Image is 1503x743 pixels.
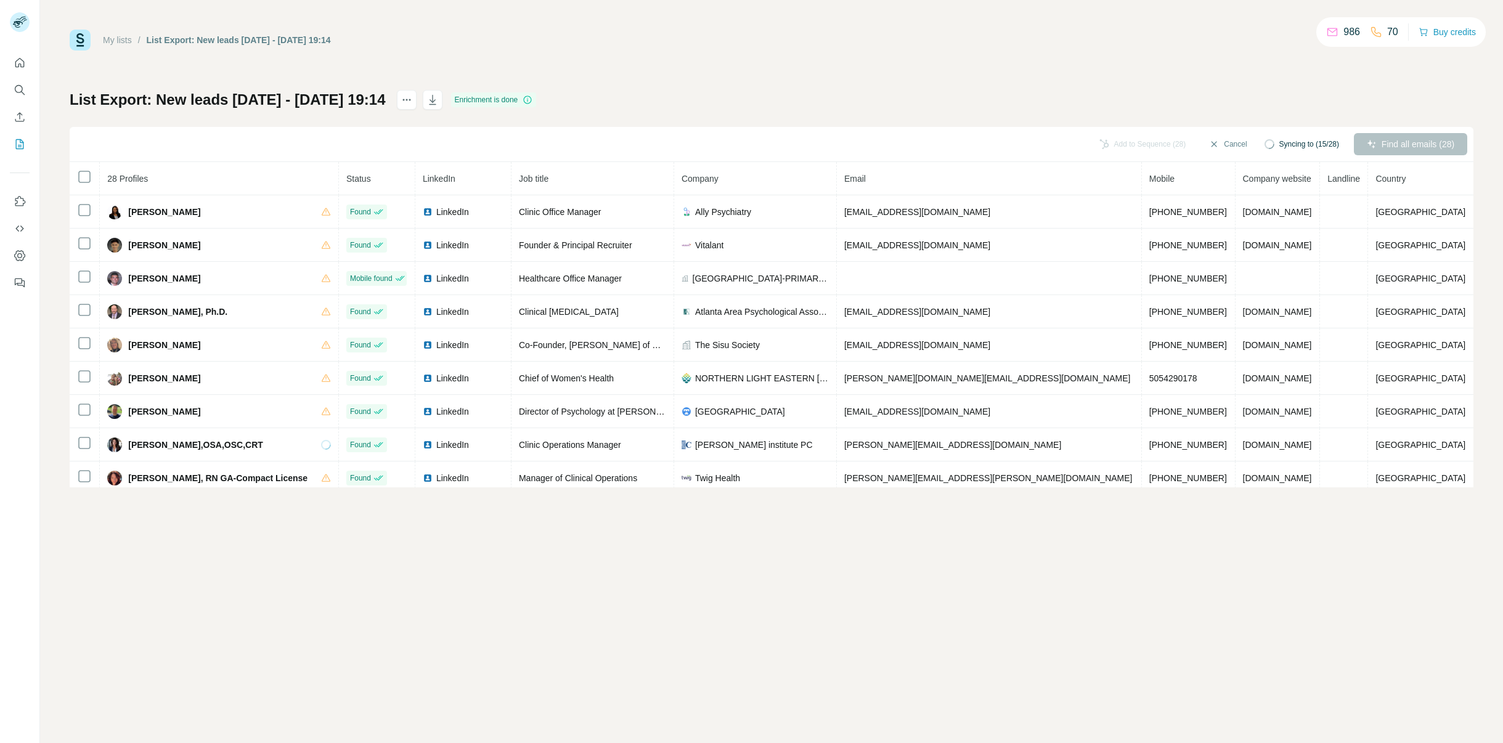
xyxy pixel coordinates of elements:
span: 5054290178 [1149,373,1197,383]
img: company-logo [682,240,691,250]
img: LinkedIn logo [423,207,433,217]
span: Co-Founder, [PERSON_NAME] of Strategy & Operations [519,340,737,350]
div: List Export: New leads [DATE] - [DATE] 19:14 [147,34,331,46]
span: Email [844,174,866,184]
img: company-logo [682,440,691,450]
img: Avatar [107,404,122,419]
img: LinkedIn logo [423,240,433,250]
span: Found [350,473,371,484]
span: [GEOGRAPHIC_DATA] [1375,373,1465,383]
span: Found [350,339,371,351]
img: Surfe Logo [70,30,91,51]
span: [PHONE_NUMBER] [1149,440,1227,450]
span: Found [350,306,371,317]
span: [PHONE_NUMBER] [1149,207,1227,217]
span: Founder & Principal Recruiter [519,240,632,250]
span: [EMAIL_ADDRESS][DOMAIN_NAME] [844,240,990,250]
a: My lists [103,35,132,45]
span: [DOMAIN_NAME] [1243,307,1312,317]
span: [DOMAIN_NAME] [1243,407,1312,416]
span: Ally Psychiatry [695,206,751,218]
span: Clinic Operations Manager [519,440,621,450]
span: LinkedIn [436,439,469,451]
span: [PERSON_NAME] [128,272,200,285]
span: Chief of Women's Health [519,373,614,383]
span: Found [350,439,371,450]
button: Quick start [10,52,30,74]
span: LinkedIn [436,339,469,351]
span: LinkedIn [436,372,469,384]
img: company-logo [682,473,691,483]
span: [PHONE_NUMBER] [1149,274,1227,283]
span: [PHONE_NUMBER] [1149,340,1227,350]
span: Found [350,373,371,384]
span: Company [682,174,719,184]
button: Feedback [10,272,30,294]
span: Vitalant [695,239,723,251]
span: [GEOGRAPHIC_DATA] [1375,473,1465,483]
img: LinkedIn logo [423,440,433,450]
img: Avatar [107,437,122,452]
span: Syncing to (15/28) [1279,139,1339,150]
img: Avatar [107,238,122,253]
li: / [138,34,141,46]
span: [EMAIL_ADDRESS][DOMAIN_NAME] [844,307,990,317]
p: 70 [1387,25,1398,39]
span: [PERSON_NAME][EMAIL_ADDRESS][DOMAIN_NAME] [844,440,1061,450]
span: Found [350,206,371,217]
button: Dashboard [10,245,30,267]
span: [PERSON_NAME] [128,405,200,418]
span: [GEOGRAPHIC_DATA] [1375,207,1465,217]
span: [PERSON_NAME],OSA,OSC,CRT [128,439,263,451]
img: LinkedIn logo [423,307,433,317]
span: Clinic Office Manager [519,207,601,217]
span: [GEOGRAPHIC_DATA] [695,405,785,418]
img: LinkedIn logo [423,407,433,416]
span: [DOMAIN_NAME] [1243,373,1312,383]
span: [PHONE_NUMBER] [1149,307,1227,317]
span: Director of Psychology at [PERSON_NAME][GEOGRAPHIC_DATA] [519,407,778,416]
span: [GEOGRAPHIC_DATA] [1375,307,1465,317]
img: LinkedIn logo [423,340,433,350]
span: Country [1375,174,1406,184]
span: [PHONE_NUMBER] [1149,240,1227,250]
button: Enrich CSV [10,106,30,128]
span: The Sisu Society [695,339,760,351]
img: Avatar [107,304,122,319]
span: Mobile [1149,174,1175,184]
img: Avatar [107,271,122,286]
span: [DOMAIN_NAME] [1243,340,1312,350]
span: [EMAIL_ADDRESS][DOMAIN_NAME] [844,207,990,217]
span: LinkedIn [436,472,469,484]
span: [PERSON_NAME] [128,206,200,218]
span: [PERSON_NAME], RN GA-Compact License [128,472,308,484]
span: Healthcare Office Manager [519,274,622,283]
img: LinkedIn logo [423,373,433,383]
span: LinkedIn [436,405,469,418]
span: [PERSON_NAME][EMAIL_ADDRESS][PERSON_NAME][DOMAIN_NAME] [844,473,1133,483]
span: LinkedIn [436,272,469,285]
img: LinkedIn logo [423,274,433,283]
button: Search [10,79,30,101]
span: LinkedIn [436,239,469,251]
span: LinkedIn [423,174,455,184]
span: [EMAIL_ADDRESS][DOMAIN_NAME] [844,340,990,350]
img: LinkedIn logo [423,473,433,483]
span: [GEOGRAPHIC_DATA] [1375,407,1465,416]
button: Buy credits [1419,23,1476,41]
span: Mobile found [350,273,393,284]
img: Avatar [107,371,122,386]
span: [PERSON_NAME], Ph.D. [128,306,227,318]
img: company-logo [682,407,691,416]
span: [EMAIL_ADDRESS][DOMAIN_NAME] [844,407,990,416]
span: LinkedIn [436,306,469,318]
button: actions [397,90,417,110]
button: Cancel [1200,133,1255,155]
span: [PHONE_NUMBER] [1149,407,1227,416]
button: My lists [10,133,30,155]
span: Landline [1327,174,1360,184]
span: [PERSON_NAME] institute PC [695,439,813,451]
h1: List Export: New leads [DATE] - [DATE] 19:14 [70,90,386,110]
img: Avatar [107,338,122,352]
span: Status [346,174,371,184]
